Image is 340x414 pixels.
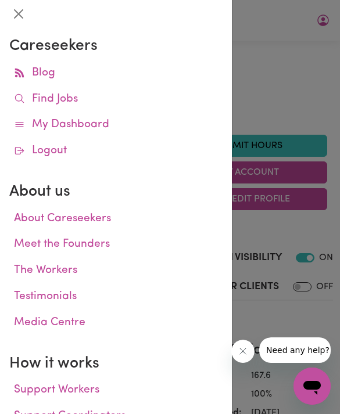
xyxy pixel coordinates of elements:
a: Blog [9,60,223,87]
h2: About us [9,183,223,201]
a: Meet the Founders [9,232,223,258]
a: Logout [9,138,223,164]
iframe: Close message [231,340,255,363]
a: Find Jobs [9,87,223,113]
a: Support Workers [9,377,223,404]
a: My Dashboard [9,112,223,138]
h2: How it works [9,355,223,373]
a: Media Centre [9,310,223,336]
a: The Workers [9,258,223,284]
a: About Careseekers [9,206,223,232]
iframe: Message from company [259,337,331,363]
h2: Careseekers [9,37,223,56]
a: Testimonials [9,284,223,310]
iframe: Button to launch messaging window [294,368,331,405]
